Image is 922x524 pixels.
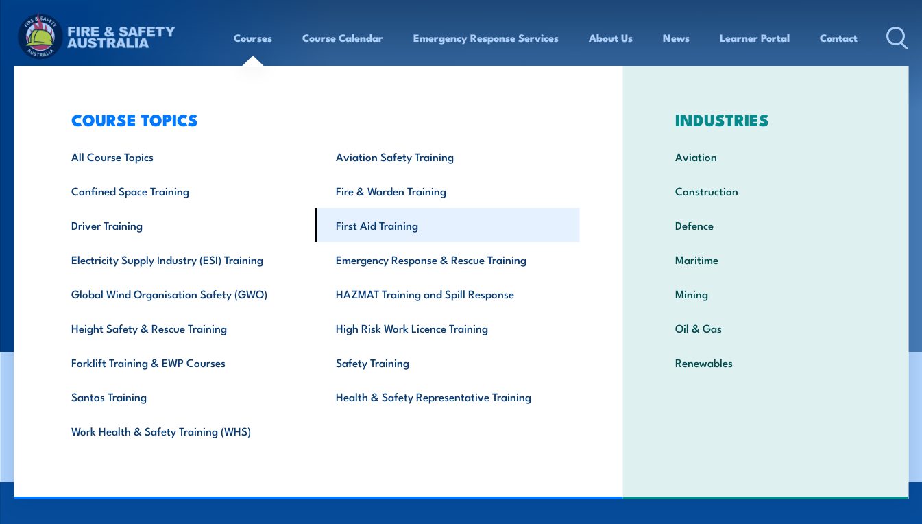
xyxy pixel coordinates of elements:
a: Emergency Response & Rescue Training [315,242,579,276]
a: News [663,21,690,54]
a: Safety Training [315,345,579,379]
a: Oil & Gas [654,311,877,345]
a: All Course Topics [50,139,315,174]
a: Defence [654,208,877,242]
a: First Aid Training [315,208,579,242]
a: High Risk Work Licence Training [315,311,579,345]
a: Renewables [654,345,877,379]
a: Fire & Warden Training [315,174,579,208]
a: Work Health & Safety Training (WHS) [50,414,315,448]
h3: COURSE TOPICS [50,110,579,129]
a: Course Calendar [302,21,383,54]
a: Aviation Safety Training [315,139,579,174]
a: Contact [820,21,858,54]
a: Learner Portal [720,21,790,54]
a: Driver Training [50,208,315,242]
a: Forklift Training & EWP Courses [50,345,315,379]
a: Aviation [654,139,877,174]
a: Mining [654,276,877,311]
a: Construction [654,174,877,208]
a: Emergency Response Services [413,21,559,54]
a: Electricity Supply Industry (ESI) Training [50,242,315,276]
a: HAZMAT Training and Spill Response [315,276,579,311]
a: Maritime [654,242,877,276]
a: Height Safety & Rescue Training [50,311,315,345]
a: Santos Training [50,379,315,414]
a: Courses [234,21,272,54]
h3: INDUSTRIES [654,110,877,129]
a: Global Wind Organisation Safety (GWO) [50,276,315,311]
a: About Us [589,21,633,54]
a: Health & Safety Representative Training [315,379,579,414]
a: Confined Space Training [50,174,315,208]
